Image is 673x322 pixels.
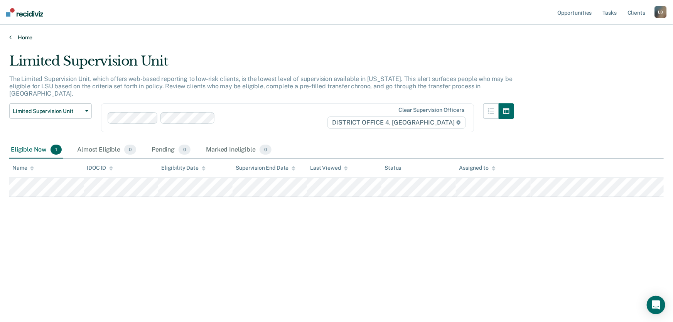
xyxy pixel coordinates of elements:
[9,142,63,158] div: Eligible Now1
[13,108,82,115] span: Limited Supervision Unit
[150,142,192,158] div: Pending0
[6,8,43,17] img: Recidiviz
[654,6,667,18] div: L B
[9,103,92,119] button: Limited Supervision Unit
[161,165,206,171] div: Eligibility Date
[310,165,347,171] div: Last Viewed
[385,165,401,171] div: Status
[459,165,495,171] div: Assigned to
[654,6,667,18] button: LB
[12,165,34,171] div: Name
[236,165,295,171] div: Supervision End Date
[9,53,514,75] div: Limited Supervision Unit
[9,75,513,97] p: The Limited Supervision Unit, which offers web-based reporting to low-risk clients, is the lowest...
[327,116,466,129] span: DISTRICT OFFICE 4, [GEOGRAPHIC_DATA]
[51,145,62,155] span: 1
[647,296,665,314] div: Open Intercom Messenger
[179,145,191,155] span: 0
[124,145,136,155] span: 0
[204,142,273,158] div: Marked Ineligible0
[398,107,464,113] div: Clear supervision officers
[87,165,113,171] div: IDOC ID
[76,142,138,158] div: Almost Eligible0
[9,34,664,41] a: Home
[260,145,272,155] span: 0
